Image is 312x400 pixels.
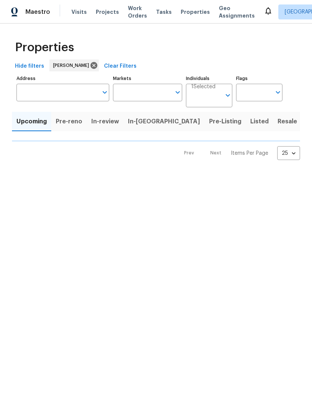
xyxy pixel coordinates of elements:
[49,59,99,71] div: [PERSON_NAME]
[113,76,183,81] label: Markets
[156,9,172,15] span: Tasks
[101,59,140,73] button: Clear Filters
[128,4,147,19] span: Work Orders
[250,116,269,127] span: Listed
[177,146,300,160] nav: Pagination Navigation
[16,76,109,81] label: Address
[53,62,92,69] span: [PERSON_NAME]
[16,116,47,127] span: Upcoming
[231,150,268,157] p: Items Per Page
[128,116,200,127] span: In-[GEOGRAPHIC_DATA]
[277,144,300,163] div: 25
[223,90,233,101] button: Open
[104,62,137,71] span: Clear Filters
[71,8,87,16] span: Visits
[56,116,82,127] span: Pre-reno
[219,4,255,19] span: Geo Assignments
[15,44,74,51] span: Properties
[273,87,283,98] button: Open
[278,116,297,127] span: Resale
[172,87,183,98] button: Open
[12,59,47,73] button: Hide filters
[191,84,215,90] span: 1 Selected
[236,76,282,81] label: Flags
[209,116,241,127] span: Pre-Listing
[186,76,232,81] label: Individuals
[96,8,119,16] span: Projects
[15,62,44,71] span: Hide filters
[25,8,50,16] span: Maestro
[100,87,110,98] button: Open
[181,8,210,16] span: Properties
[91,116,119,127] span: In-review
